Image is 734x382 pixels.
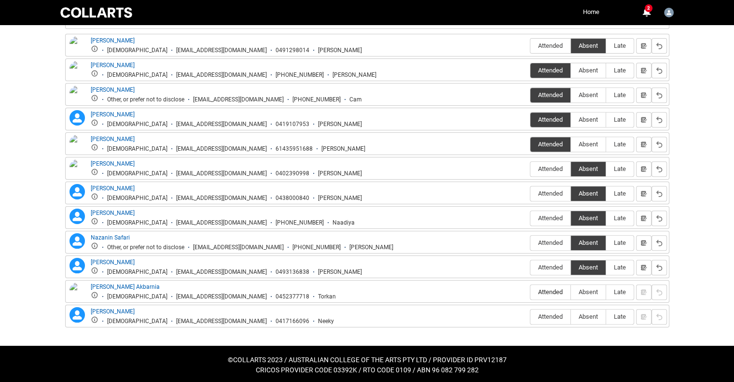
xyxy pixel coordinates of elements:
button: Reset [651,87,667,103]
a: [PERSON_NAME] [91,185,135,192]
span: Late [606,288,634,296]
span: Late [606,165,634,172]
span: Attended [530,214,570,222]
div: [EMAIL_ADDRESS][DOMAIN_NAME] [176,219,267,226]
button: Reset [651,235,667,251]
a: [PERSON_NAME] [91,86,135,93]
div: [PERSON_NAME] [318,47,362,54]
a: [PERSON_NAME] [91,62,135,69]
div: [EMAIL_ADDRESS][DOMAIN_NAME] [176,195,267,202]
span: Absent [571,141,606,148]
div: [DEMOGRAPHIC_DATA] [107,195,167,202]
span: Absent [571,239,606,246]
div: [DEMOGRAPHIC_DATA] [107,269,167,276]
button: Reset [651,137,667,152]
button: Reset [651,309,667,325]
button: 2 [640,7,652,18]
button: Reset [651,211,667,226]
div: [DEMOGRAPHIC_DATA] [107,219,167,226]
span: Late [606,264,634,271]
div: 0419107953 [276,121,309,128]
a: [PERSON_NAME] Akbarnia [91,283,160,290]
div: [PHONE_NUMBER] [276,219,324,226]
span: Late [606,313,634,320]
button: Reset [651,63,667,78]
div: [PHONE_NUMBER] [292,96,341,103]
lightning-icon: Nazanin Safari [69,233,85,249]
span: Absent [571,288,606,296]
div: Other, or prefer not to disclose [107,96,184,103]
div: [PHONE_NUMBER] [292,244,341,251]
span: Attended [530,288,570,296]
a: [PERSON_NAME] [91,37,135,44]
div: 0402390998 [276,170,309,177]
div: [DEMOGRAPHIC_DATA] [107,71,167,79]
span: Absent [571,116,606,123]
span: Absent [571,91,606,99]
span: Late [606,91,634,99]
div: [DEMOGRAPHIC_DATA] [107,121,167,128]
button: Reset [651,284,667,300]
img: Holly Nash Cooper [69,135,85,163]
button: Notes [636,211,651,226]
span: 2 [645,4,652,12]
div: [EMAIL_ADDRESS][DOMAIN_NAME] [193,244,284,251]
span: Absent [571,313,606,320]
div: [PERSON_NAME] [321,145,365,153]
span: Attended [530,264,570,271]
div: [EMAIL_ADDRESS][DOMAIN_NAME] [176,293,267,300]
button: Notes [636,235,651,251]
div: [PERSON_NAME] [318,170,362,177]
lightning-icon: Veronique Smith [69,307,85,323]
lightning-icon: Marie Cellante [69,184,85,199]
a: [PERSON_NAME] [91,136,135,142]
div: 0491298014 [276,47,309,54]
div: Neeky [318,318,334,325]
div: [EMAIL_ADDRESS][DOMAIN_NAME] [176,318,267,325]
div: 0493136838 [276,269,309,276]
div: [PERSON_NAME] [318,269,362,276]
div: [EMAIL_ADDRESS][DOMAIN_NAME] [176,121,267,128]
div: Naadiya [332,219,355,226]
div: Cam [349,96,362,103]
div: [PHONE_NUMBER] [276,71,324,79]
a: [PERSON_NAME] [91,160,135,167]
span: Absent [571,42,606,49]
span: Absent [571,67,606,74]
a: [PERSON_NAME] [91,308,135,315]
button: Notes [636,112,651,127]
div: [EMAIL_ADDRESS][DOMAIN_NAME] [176,71,267,79]
img: Beth Martin [69,61,85,82]
img: Aaron Davies [69,36,85,57]
div: [PERSON_NAME] [349,244,393,251]
span: Absent [571,165,606,172]
span: Late [606,190,634,197]
div: [EMAIL_ADDRESS][DOMAIN_NAME] [176,145,267,153]
span: Late [606,67,634,74]
span: Attended [530,239,570,246]
div: [PERSON_NAME] [332,71,376,79]
lightning-icon: Naadiya Darawish [69,209,85,224]
div: [EMAIL_ADDRESS][DOMAIN_NAME] [176,170,267,177]
div: [DEMOGRAPHIC_DATA] [107,145,167,153]
div: [DEMOGRAPHIC_DATA] [107,318,167,325]
div: 61435951688 [276,145,313,153]
div: [PERSON_NAME] [318,121,362,128]
button: Notes [636,161,651,177]
div: 0452377718 [276,293,309,300]
span: Attended [530,141,570,148]
div: Other, or prefer not to disclose [107,244,184,251]
span: Attended [530,42,570,49]
img: Torkan Vojdani Akbarnia [69,283,85,311]
span: Attended [530,190,570,197]
div: Torkan [318,293,336,300]
span: Absent [571,214,606,222]
button: Reset [651,186,667,201]
span: Attended [530,67,570,74]
span: Absent [571,264,606,271]
span: Attended [530,313,570,320]
button: Notes [636,186,651,201]
lightning-icon: Emily Burton [69,110,85,126]
div: [PERSON_NAME] [318,195,362,202]
div: 0438000840 [276,195,309,202]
